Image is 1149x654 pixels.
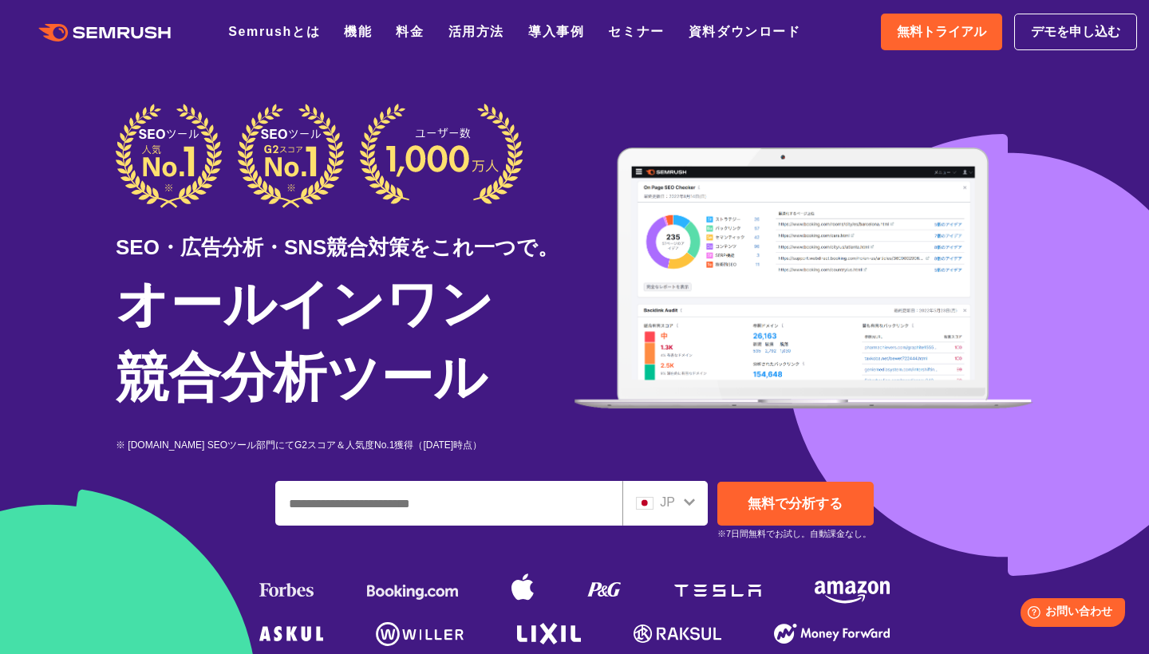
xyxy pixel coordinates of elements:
a: 活用方法 [448,25,504,38]
h1: オールインワン 競合分析ツール [116,267,574,414]
a: Semrushとは [228,25,320,38]
span: 無料で分析する [748,496,843,511]
span: JP [660,495,675,509]
a: セミナー [608,25,664,38]
iframe: Help widget launcher [1007,592,1131,636]
a: 機能 [344,25,372,38]
a: 無料で分析する [717,482,874,526]
a: 無料トライアル [881,14,1002,50]
span: 無料トライアル [897,22,986,42]
a: 資料ダウンロード [689,25,801,38]
a: 料金 [396,25,424,38]
div: SEO・広告分析・SNS競合対策をこれ一つで。 [116,208,574,263]
a: 導入事例 [528,25,584,38]
span: デモを申し込む [1031,22,1120,42]
div: ※ [DOMAIN_NAME] SEOツール部門にてG2スコア＆人気度No.1獲得（[DATE]時点） [116,438,574,453]
a: デモを申し込む [1014,14,1137,50]
small: ※7日間無料でお試し。自動課金なし。 [717,526,871,542]
input: ドメイン、キーワードまたはURLを入力してください [276,482,622,525]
